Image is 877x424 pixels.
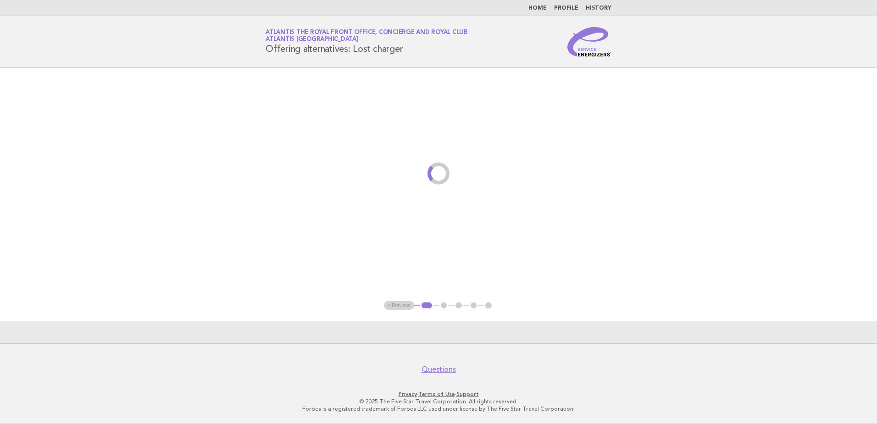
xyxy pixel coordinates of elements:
[266,30,468,54] h1: Offering alternatives: Lost charger
[158,405,719,413] p: Forbes is a registered trademark of Forbes LLC used under license by The Five Star Travel Corpora...
[528,6,547,11] a: Home
[456,391,479,397] a: Support
[158,391,719,398] p: · ·
[422,365,456,374] a: Questions
[399,391,417,397] a: Privacy
[266,37,358,43] span: Atlantis [GEOGRAPHIC_DATA]
[586,6,611,11] a: History
[554,6,578,11] a: Profile
[266,29,468,42] a: Atlantis The Royal Front Office, Concierge and Royal ClubAtlantis [GEOGRAPHIC_DATA]
[567,27,611,56] img: Service Energizers
[418,391,455,397] a: Terms of Use
[158,398,719,405] p: © 2025 The Five Star Travel Corporation. All rights reserved.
